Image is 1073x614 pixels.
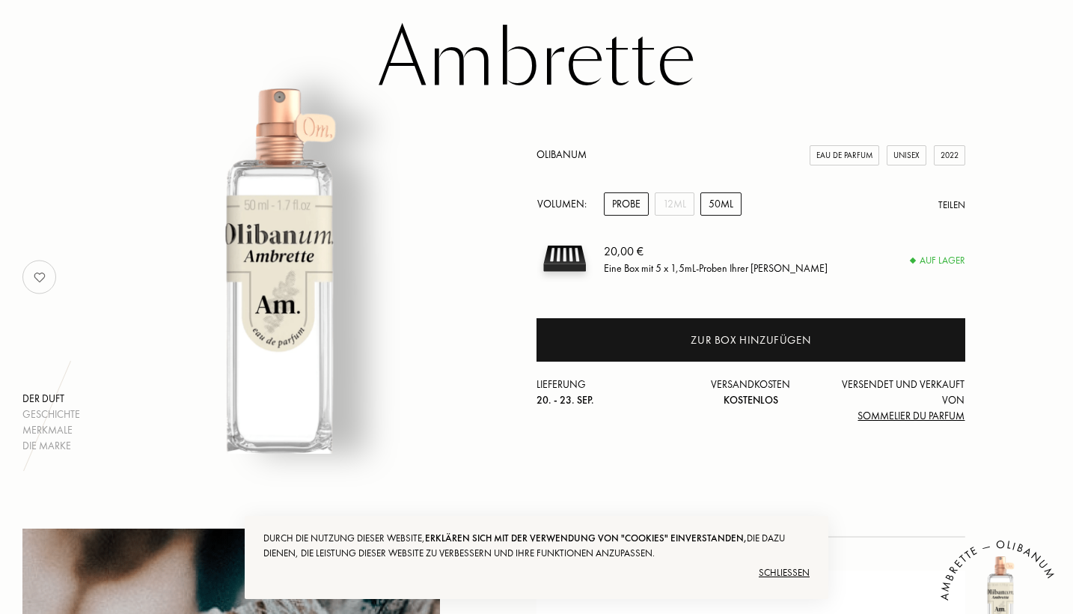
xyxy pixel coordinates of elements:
span: erklären sich mit der Verwendung von "Cookies" einverstanden, [425,532,747,544]
div: 2022 [934,145,965,165]
div: Der Duft [22,391,80,407]
div: Unisex [887,145,926,165]
div: Durch die Nutzung dieser Website, die dazu dienen, die Leistung dieser Website zu verbessern und ... [263,531,810,561]
div: Versandkosten [679,377,822,408]
div: 20,00 € [604,242,828,260]
img: sample box [536,231,593,287]
h1: Ambrette [162,18,911,100]
div: Merkmale [22,422,80,438]
div: Versendet und verkauft von [822,377,965,424]
span: Kostenlos [724,393,778,407]
div: 50mL [700,192,742,216]
a: Olibanum [536,148,587,161]
div: Geschichte [22,407,80,422]
div: Teilen [938,198,965,213]
span: 20. - 23. Sep. [536,393,594,407]
div: Volumen: [536,192,595,216]
span: Sommelier du Parfum [858,409,965,422]
div: Die Marke [22,438,80,454]
img: Ambrette Olibanum [95,85,463,454]
div: Eau de Parfum [810,145,879,165]
div: Auf Lager [911,253,965,268]
div: Zur Box hinzufügen [691,332,810,349]
div: Eine Box mit 5 x 1,5mL-Proben Ihrer [PERSON_NAME] [604,260,828,276]
div: Lieferung [536,377,679,408]
div: Probe [604,192,649,216]
img: no_like_p.png [25,262,55,292]
div: 12mL [655,192,694,216]
div: Schließen [263,561,810,585]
